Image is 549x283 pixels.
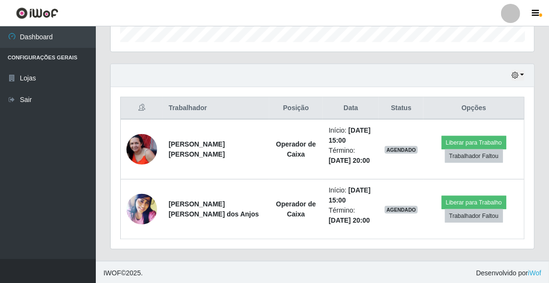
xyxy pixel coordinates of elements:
button: Liberar para Trabalho [442,196,506,209]
th: Trabalhador [163,97,269,120]
img: CoreUI Logo [16,7,58,19]
strong: [PERSON_NAME] [PERSON_NAME] [169,140,225,158]
li: Início: [329,125,373,146]
li: Término: [329,205,373,226]
time: [DATE] 15:00 [329,186,371,204]
li: Término: [329,146,373,166]
time: [DATE] 20:00 [329,157,370,164]
th: Opções [423,97,524,120]
span: IWOF [103,269,121,277]
span: AGENDADO [385,206,418,214]
button: Liberar para Trabalho [442,136,506,149]
time: [DATE] 15:00 [329,126,371,144]
span: AGENDADO [385,146,418,154]
img: 1743338839822.jpeg [126,134,157,165]
span: © 2025 . [103,268,143,278]
th: Data [323,97,379,120]
strong: [PERSON_NAME] [PERSON_NAME] dos Anjos [169,200,259,218]
img: 1685320572909.jpeg [126,192,157,227]
a: iWof [528,269,541,277]
button: Trabalhador Faltou [445,209,503,223]
th: Status [379,97,424,120]
li: Início: [329,185,373,205]
time: [DATE] 20:00 [329,216,370,224]
span: Desenvolvido por [476,268,541,278]
strong: Operador de Caixa [276,200,316,218]
button: Trabalhador Faltou [445,149,503,163]
strong: Operador de Caixa [276,140,316,158]
th: Posição [269,97,323,120]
